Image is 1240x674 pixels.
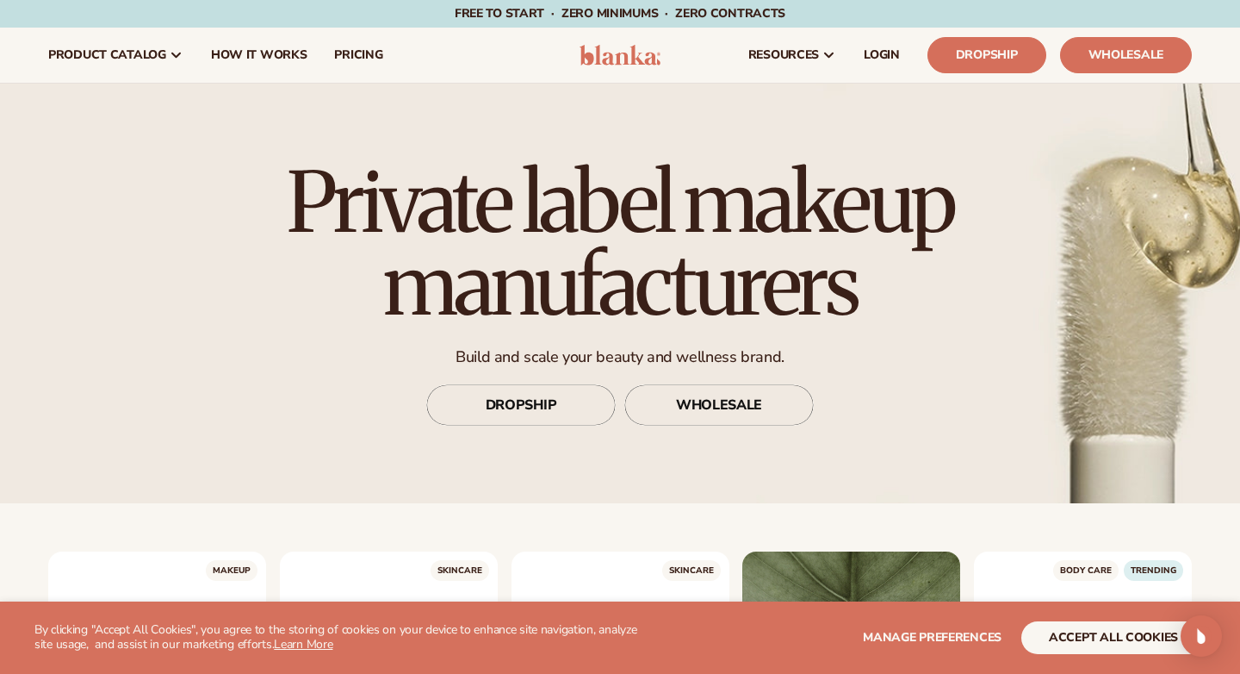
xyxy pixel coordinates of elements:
[237,161,1003,327] h1: Private label makeup manufacturers
[864,48,900,62] span: LOGIN
[426,384,616,426] a: DROPSHIP
[580,45,661,66] img: logo
[34,28,197,83] a: product catalog
[850,28,914,83] a: LOGIN
[197,28,321,83] a: How It Works
[927,37,1046,73] a: Dropship
[863,621,1001,654] button: Manage preferences
[48,48,166,62] span: product catalog
[334,48,382,62] span: pricing
[735,28,850,83] a: resources
[863,629,1001,646] span: Manage preferences
[320,28,396,83] a: pricing
[1181,615,1222,657] div: Open Intercom Messenger
[1060,37,1192,73] a: Wholesale
[274,636,332,652] a: Learn More
[624,384,814,426] a: WHOLESALE
[34,623,648,652] p: By clicking "Accept All Cookies", you agree to the storing of cookies on your device to enhance s...
[1021,621,1206,654] button: accept all cookies
[237,347,1003,367] p: Build and scale your beauty and wellness brand.
[748,48,819,62] span: resources
[211,48,307,62] span: How It Works
[455,5,785,22] span: Free to start · ZERO minimums · ZERO contracts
